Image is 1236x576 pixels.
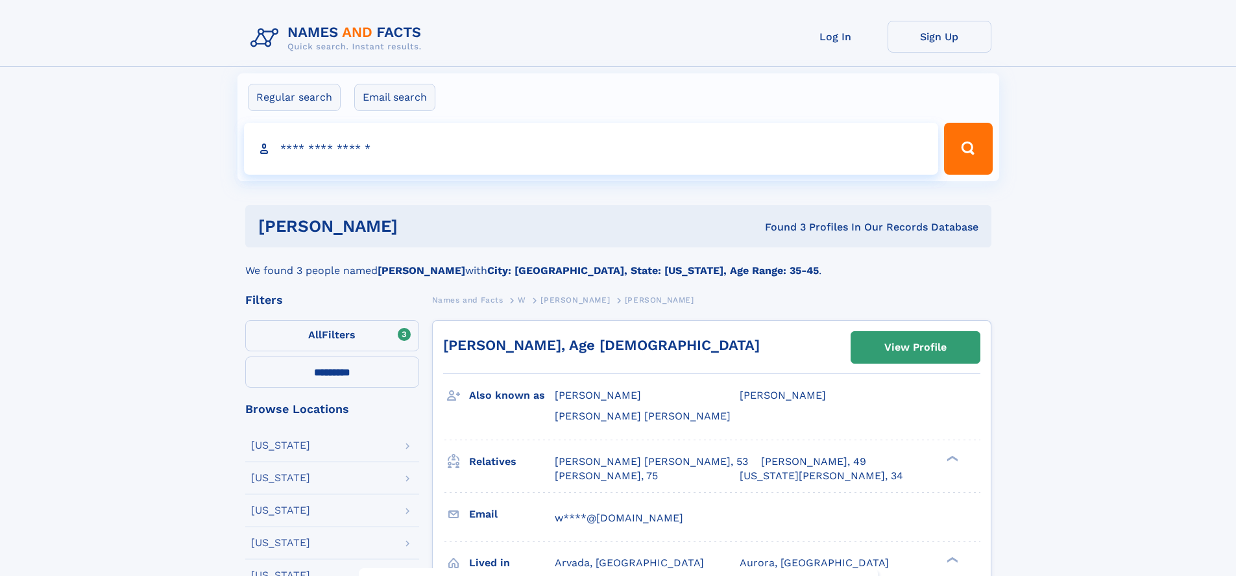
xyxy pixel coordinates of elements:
b: [PERSON_NAME] [378,264,465,277]
span: [PERSON_NAME] [PERSON_NAME] [555,410,731,422]
a: Log In [784,21,888,53]
span: Arvada, [GEOGRAPHIC_DATA] [555,557,704,569]
div: [US_STATE] [251,473,310,483]
a: [PERSON_NAME], 49 [761,455,866,469]
h3: Lived in [469,552,555,574]
b: City: [GEOGRAPHIC_DATA], State: [US_STATE], Age Range: 35-45 [487,264,819,277]
h1: [PERSON_NAME] [258,218,581,234]
a: [PERSON_NAME], Age [DEMOGRAPHIC_DATA] [443,337,760,353]
div: ❯ [943,454,959,462]
h3: Relatives [469,451,555,473]
a: [US_STATE][PERSON_NAME], 34 [740,469,903,483]
button: Search Button [944,123,992,175]
div: ❯ [943,555,959,564]
span: Aurora, [GEOGRAPHIC_DATA] [740,557,889,569]
a: [PERSON_NAME] [PERSON_NAME], 53 [555,455,748,469]
h3: Also known as [469,384,555,407]
span: [PERSON_NAME] [540,295,610,305]
div: We found 3 people named with . [245,247,991,279]
a: [PERSON_NAME] [540,292,610,308]
div: View Profile [884,332,947,362]
span: [PERSON_NAME] [740,389,826,401]
h3: Email [469,503,555,525]
a: Names and Facts [432,292,503,308]
div: [US_STATE] [251,538,310,548]
div: Found 3 Profiles In Our Records Database [581,220,978,234]
span: [PERSON_NAME] [555,389,641,401]
img: Logo Names and Facts [245,21,432,56]
a: [PERSON_NAME], 75 [555,469,658,483]
label: Regular search [248,84,341,111]
label: Email search [354,84,435,111]
div: Browse Locations [245,403,419,415]
div: Filters [245,294,419,306]
span: W [518,295,526,305]
input: search input [244,123,939,175]
label: Filters [245,320,419,351]
div: [US_STATE] [251,440,310,451]
div: [US_STATE] [251,505,310,516]
span: [PERSON_NAME] [625,295,694,305]
a: Sign Up [888,21,991,53]
span: All [308,329,322,341]
a: W [518,292,526,308]
a: View Profile [851,332,980,363]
